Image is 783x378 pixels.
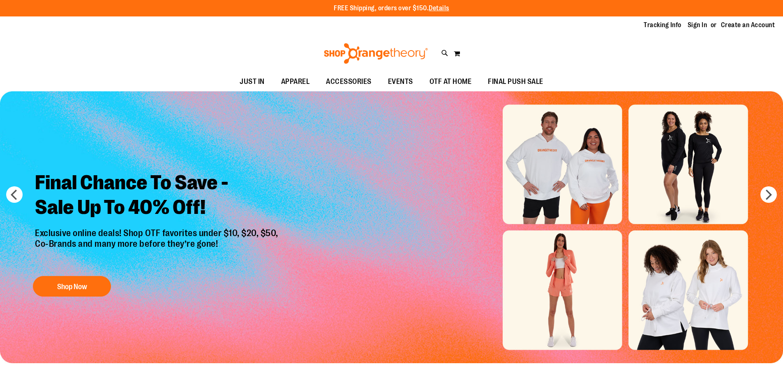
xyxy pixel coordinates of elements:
span: EVENTS [388,72,413,91]
p: Exclusive online deals! Shop OTF favorites under $10, $20, $50, Co-Brands and many more before th... [29,228,286,268]
p: FREE Shipping, orders over $150. [334,4,449,13]
a: Create an Account [721,21,775,30]
a: Final Chance To Save -Sale Up To 40% Off! Exclusive online deals! Shop OTF favorites under $10, $... [29,164,286,301]
a: Details [429,5,449,12]
button: next [760,186,777,203]
span: OTF AT HOME [430,72,472,91]
a: EVENTS [380,72,421,91]
a: APPAREL [273,72,318,91]
button: prev [6,186,23,203]
a: ACCESSORIES [318,72,380,91]
span: FINAL PUSH SALE [488,72,543,91]
h2: Final Chance To Save - Sale Up To 40% Off! [29,164,286,228]
span: APPAREL [281,72,310,91]
a: Sign In [688,21,707,30]
a: FINAL PUSH SALE [480,72,552,91]
a: Tracking Info [644,21,681,30]
span: ACCESSORIES [326,72,372,91]
span: JUST IN [240,72,265,91]
img: Shop Orangetheory [323,43,429,64]
button: Shop Now [33,276,111,297]
a: JUST IN [231,72,273,91]
a: OTF AT HOME [421,72,480,91]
